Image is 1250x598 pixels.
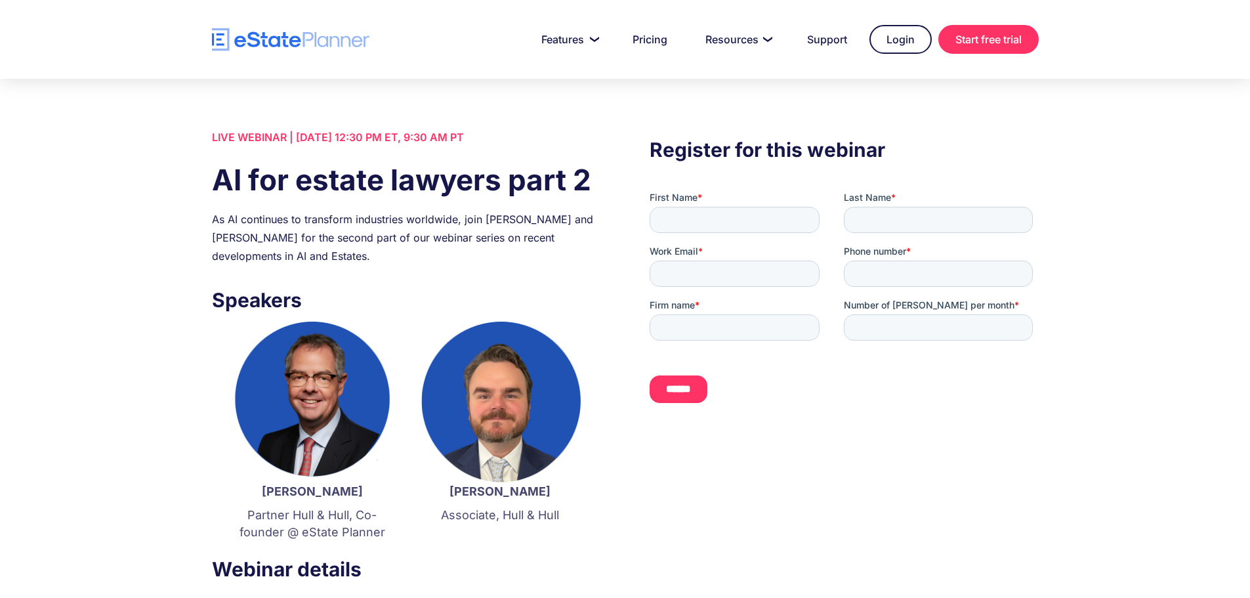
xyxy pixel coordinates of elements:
[690,26,785,53] a: Resources
[617,26,683,53] a: Pricing
[650,135,1038,165] h3: Register for this webinar
[232,507,393,541] p: Partner Hull & Hull, Co-founder @ eState Planner
[869,25,932,54] a: Login
[650,191,1038,414] iframe: Form 0
[419,507,581,524] p: Associate, Hull & Hull
[212,128,600,146] div: LIVE WEBINAR | [DATE] 12:30 PM ET, 9:30 AM PT
[212,285,600,315] h3: Speakers
[938,25,1039,54] a: Start free trial
[791,26,863,53] a: Support
[449,484,551,498] strong: [PERSON_NAME]
[212,210,600,265] div: As AI continues to transform industries worldwide, join [PERSON_NAME] and [PERSON_NAME] for the s...
[262,484,363,498] strong: [PERSON_NAME]
[212,554,600,584] h3: Webinar details
[526,26,610,53] a: Features
[212,28,369,51] a: home
[212,160,600,200] h1: AI for estate lawyers part 2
